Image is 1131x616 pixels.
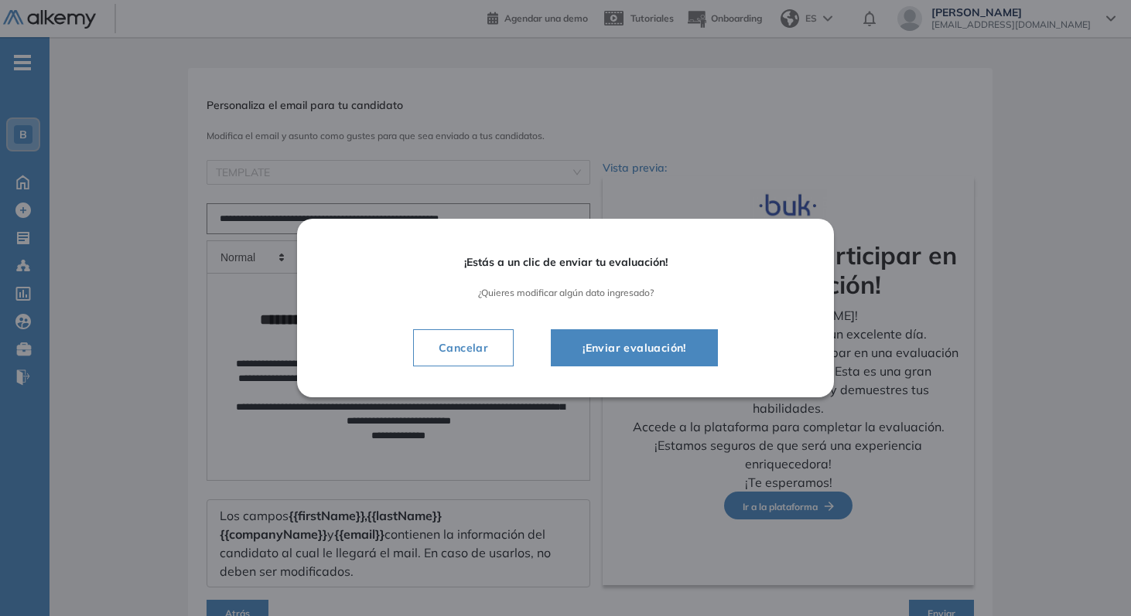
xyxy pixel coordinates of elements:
span: ¿Quieres modificar algún dato ingresado? [340,288,791,298]
span: Cancelar [426,339,501,357]
button: ¡Enviar evaluación! [551,329,718,366]
span: ¡Enviar evaluación! [570,339,699,357]
iframe: Chat Widget [1054,542,1131,616]
div: Widget de chat [1054,542,1131,616]
span: ¡Estás a un clic de enviar tu evaluación! [340,256,791,269]
button: Cancelar [413,329,514,366]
